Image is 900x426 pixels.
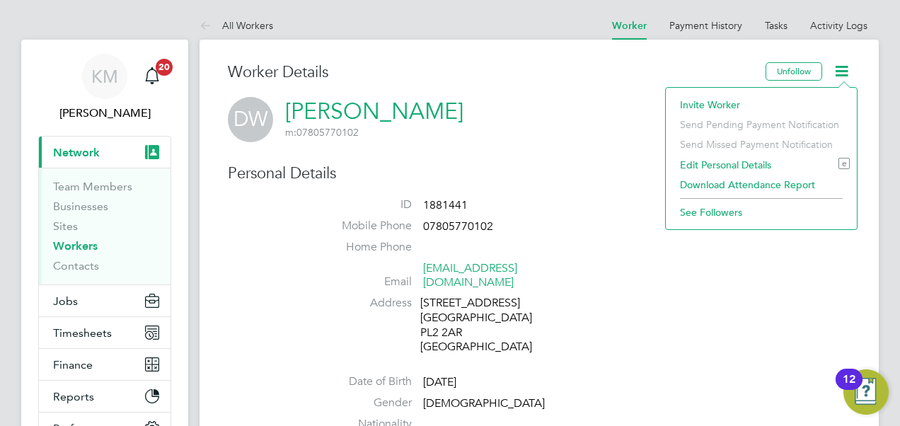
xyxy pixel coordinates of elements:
[53,200,108,213] a: Businesses
[53,146,100,159] span: Network
[53,259,99,272] a: Contacts
[228,163,850,184] h3: Personal Details
[39,285,171,316] button: Jobs
[53,180,132,193] a: Team Members
[313,197,412,212] label: ID
[612,20,647,32] a: Worker
[765,19,787,32] a: Tasks
[423,219,493,234] span: 07805770102
[423,261,517,290] a: [EMAIL_ADDRESS][DOMAIN_NAME]
[313,275,412,289] label: Email
[673,175,850,195] li: Download Attendance Report
[228,62,766,83] h3: Worker Details
[39,168,171,284] div: Network
[766,62,822,81] button: Unfollow
[843,369,889,415] button: Open Resource Center, 12 new notifications
[313,396,412,410] label: Gender
[669,19,742,32] a: Payment History
[285,98,463,125] a: [PERSON_NAME]
[673,134,850,154] li: Send Missed Payment Notification
[313,296,412,311] label: Address
[39,381,171,412] button: Reports
[673,95,850,115] li: Invite Worker
[228,97,273,142] span: DW
[138,54,166,99] a: 20
[423,396,545,410] span: [DEMOGRAPHIC_DATA]
[200,19,273,32] a: All Workers
[285,126,359,139] span: 07805770102
[53,326,112,340] span: Timesheets
[423,375,456,389] span: [DATE]
[53,219,78,233] a: Sites
[285,126,296,139] span: m:
[810,19,867,32] a: Activity Logs
[38,54,171,122] a: KM[PERSON_NAME]
[53,294,78,308] span: Jobs
[91,67,118,86] span: KM
[39,137,171,168] button: Network
[39,349,171,380] button: Finance
[838,158,850,169] i: e
[38,105,171,122] span: Katie McPherson
[420,296,555,355] div: [STREET_ADDRESS] [GEOGRAPHIC_DATA] PL2 2AR [GEOGRAPHIC_DATA]
[673,115,850,134] li: Send Pending Payment Notification
[843,379,855,398] div: 12
[156,59,173,76] span: 20
[313,219,412,234] label: Mobile Phone
[53,358,93,372] span: Finance
[313,240,412,255] label: Home Phone
[423,198,468,212] span: 1881441
[673,202,850,222] li: See Followers
[53,390,94,403] span: Reports
[313,374,412,389] label: Date of Birth
[39,317,171,348] button: Timesheets
[673,155,850,175] li: Edit Personal Details
[53,239,98,253] a: Workers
